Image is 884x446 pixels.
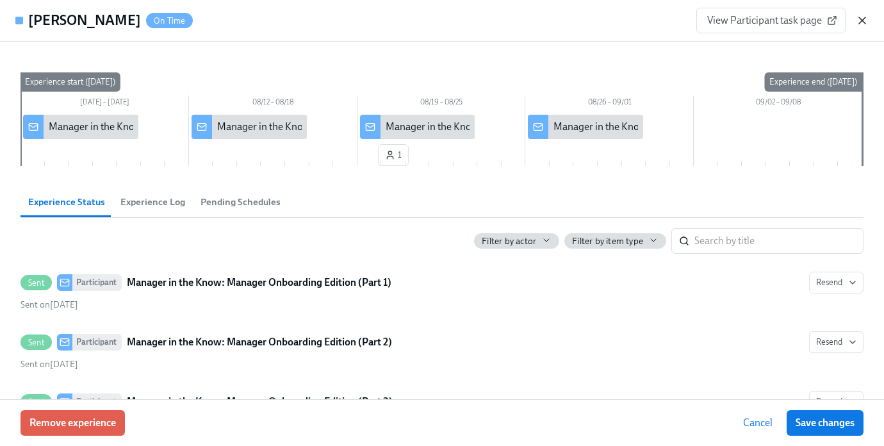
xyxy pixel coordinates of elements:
[743,417,773,429] span: Cancel
[20,278,52,288] span: Sent
[816,276,856,289] span: Resend
[378,144,409,166] button: 1
[127,334,392,350] strong: Manager in the Know: Manager Onboarding Edition (Part 2)
[482,235,536,247] span: Filter by actor
[474,233,559,249] button: Filter by actor
[809,272,864,293] button: SentParticipantManager in the Know: Manager Onboarding Edition (Part 1)Sent on[DATE]
[72,334,122,351] div: Participant
[694,95,862,112] div: 09/02 – 09/08
[764,72,862,92] div: Experience end ([DATE])
[28,195,105,210] span: Experience Status
[20,359,78,370] span: Tuesday, August 12th 2025, 9:01 am
[20,72,120,92] div: Experience start ([DATE])
[564,233,666,249] button: Filter by item type
[734,410,782,436] button: Cancel
[72,393,122,410] div: Participant
[146,16,193,26] span: On Time
[696,8,846,33] a: View Participant task page
[357,95,526,112] div: 08/19 – 08/25
[20,95,189,112] div: [DATE] – [DATE]
[796,417,855,429] span: Save changes
[707,14,835,27] span: View Participant task page
[49,120,309,134] div: Manager in the Know: Manager Onboarding Edition (Part 1)
[127,394,393,409] strong: Manager in the Know: Manager Onboarding Edition (Part 3)
[29,417,116,429] span: Remove experience
[28,11,141,30] h4: [PERSON_NAME]
[553,120,815,134] div: Manager in the Know: Manager Onboarding Edition (Part 4)
[20,338,52,347] span: Sent
[127,275,391,290] strong: Manager in the Know: Manager Onboarding Edition (Part 1)
[385,149,402,161] span: 1
[694,228,864,254] input: Search by title
[20,410,125,436] button: Remove experience
[20,397,52,407] span: Sent
[20,299,78,310] span: Friday, August 8th 2025, 12:51 am
[189,95,357,112] div: 08/12 – 08/18
[201,195,281,210] span: Pending Schedules
[525,95,694,112] div: 08/26 – 09/01
[816,336,856,349] span: Resend
[809,391,864,413] button: SentParticipantManager in the Know: Manager Onboarding Edition (Part 3)Sent on[DATE]
[72,274,122,291] div: Participant
[816,395,856,408] span: Resend
[386,120,646,134] div: Manager in the Know: Manager Onboarding Edition (Part 3)
[217,120,478,134] div: Manager in the Know: Manager Onboarding Edition (Part 2)
[787,410,864,436] button: Save changes
[572,235,643,247] span: Filter by item type
[809,331,864,353] button: SentParticipantManager in the Know: Manager Onboarding Edition (Part 2)Sent on[DATE]
[120,195,185,210] span: Experience Log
